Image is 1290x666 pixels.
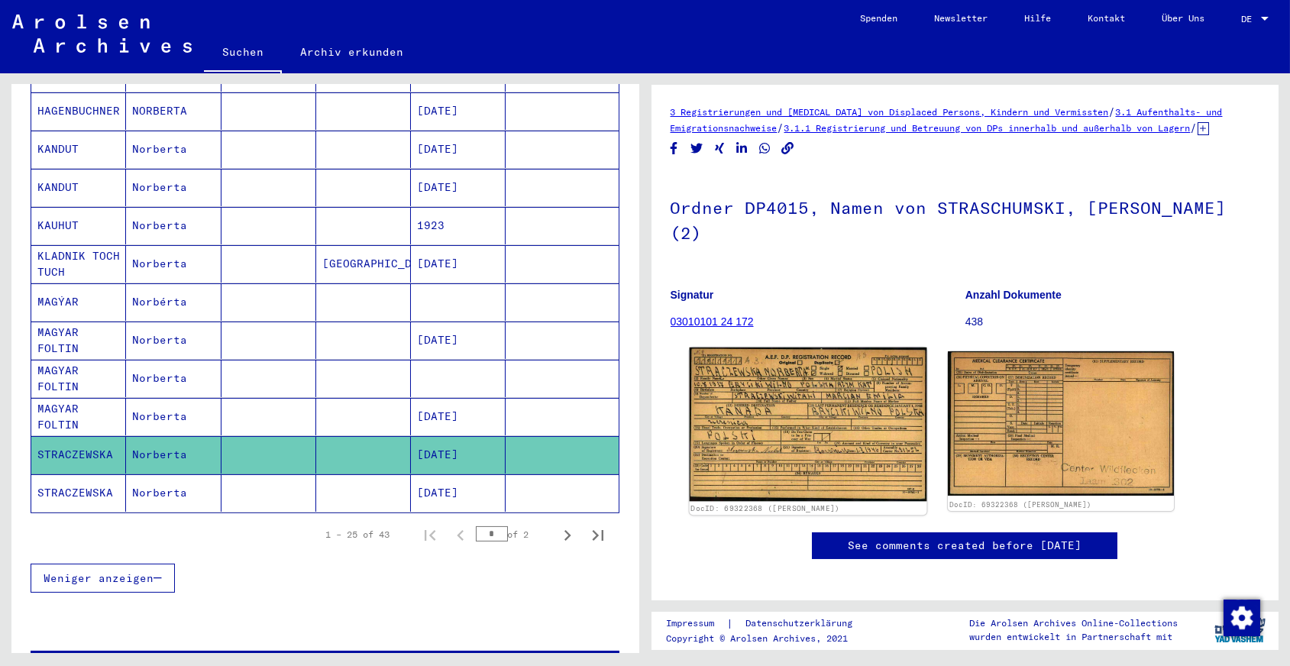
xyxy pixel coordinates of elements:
a: 3.1.1 Registrierung und Betreuung von DPs innerhalb und außerhalb von Lagern [784,122,1191,134]
img: Arolsen_neg.svg [12,15,192,53]
div: of 2 [476,527,552,542]
span: / [1191,121,1198,134]
button: Copy link [780,139,796,158]
p: wurden entwickelt in Partnerschaft mit [970,630,1178,644]
button: Last page [583,519,613,550]
button: Share on Twitter [689,139,705,158]
a: See comments created before [DATE] [848,538,1081,554]
button: Share on Facebook [666,139,682,158]
button: Weniger anzeigen [31,564,175,593]
mat-cell: [DATE] [411,398,506,435]
mat-cell: [DATE] [411,131,506,168]
b: Signatur [671,289,714,301]
mat-cell: [DATE] [411,322,506,359]
mat-cell: KLADNIK TOCH TUCH [31,245,126,283]
mat-cell: MAGYAR FOLTIN [31,322,126,359]
a: 03010101 24 172 [671,315,754,328]
span: / [778,121,784,134]
a: Archiv erkunden [282,34,422,70]
div: | [666,616,871,632]
a: Suchen [204,34,282,73]
mat-cell: KANDUT [31,131,126,168]
mat-cell: Norberta [126,131,221,168]
mat-cell: Norberta [126,436,221,474]
a: DocID: 69322368 ([PERSON_NAME]) [690,504,839,513]
mat-cell: [DATE] [411,92,506,130]
mat-cell: STRACZEWSKA [31,474,126,512]
button: First page [415,519,445,550]
mat-cell: [DATE] [411,474,506,512]
img: 001.jpg [689,348,926,502]
button: Share on Xing [712,139,728,158]
mat-cell: HAGENBUCHNER [31,92,126,130]
mat-cell: NORBERTA [126,92,221,130]
mat-cell: [DATE] [411,436,506,474]
h1: Ordner DP4015, Namen von STRASCHUMSKI, [PERSON_NAME] (2) [671,173,1260,265]
a: Impressum [666,616,726,632]
span: Weniger anzeigen [44,571,154,585]
mat-cell: Norbérta [126,283,221,321]
mat-cell: STRACZEWSKA [31,436,126,474]
mat-cell: Norberta [126,398,221,435]
button: Next page [552,519,583,550]
a: 3 Registrierungen und [MEDICAL_DATA] von Displaced Persons, Kindern und Vermissten [671,106,1109,118]
a: DocID: 69322368 ([PERSON_NAME]) [949,500,1091,509]
mat-cell: MAGYAR FOLTIN [31,398,126,435]
p: Die Arolsen Archives Online-Collections [970,616,1178,630]
button: Share on LinkedIn [734,139,750,158]
mat-cell: [DATE] [411,169,506,206]
mat-cell: [DATE] [411,245,506,283]
mat-cell: Norberta [126,169,221,206]
mat-cell: Norberta [126,245,221,283]
a: Datenschutzerklärung [733,616,871,632]
mat-cell: 1923 [411,207,506,244]
mat-cell: Norberta [126,474,221,512]
img: Zustimmung ändern [1224,600,1260,636]
mat-cell: Norberta [126,360,221,397]
button: Share on WhatsApp [757,139,773,158]
mat-cell: KANDUT [31,169,126,206]
mat-cell: MAGÝAR [31,283,126,321]
button: Previous page [445,519,476,550]
div: 1 – 25 of 43 [326,528,390,542]
p: 438 [965,314,1259,330]
mat-cell: KAUHUT [31,207,126,244]
mat-cell: Norberta [126,322,221,359]
mat-cell: [GEOGRAPHIC_DATA] [316,245,411,283]
img: yv_logo.png [1211,611,1269,649]
b: Anzahl Dokumente [965,289,1062,301]
p: Copyright © Arolsen Archives, 2021 [666,632,871,645]
mat-cell: Norberta [126,207,221,244]
mat-cell: MAGYAR FOLTIN [31,360,126,397]
span: DE [1241,14,1258,24]
img: 002.jpg [948,351,1174,496]
span: / [1109,105,1116,118]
